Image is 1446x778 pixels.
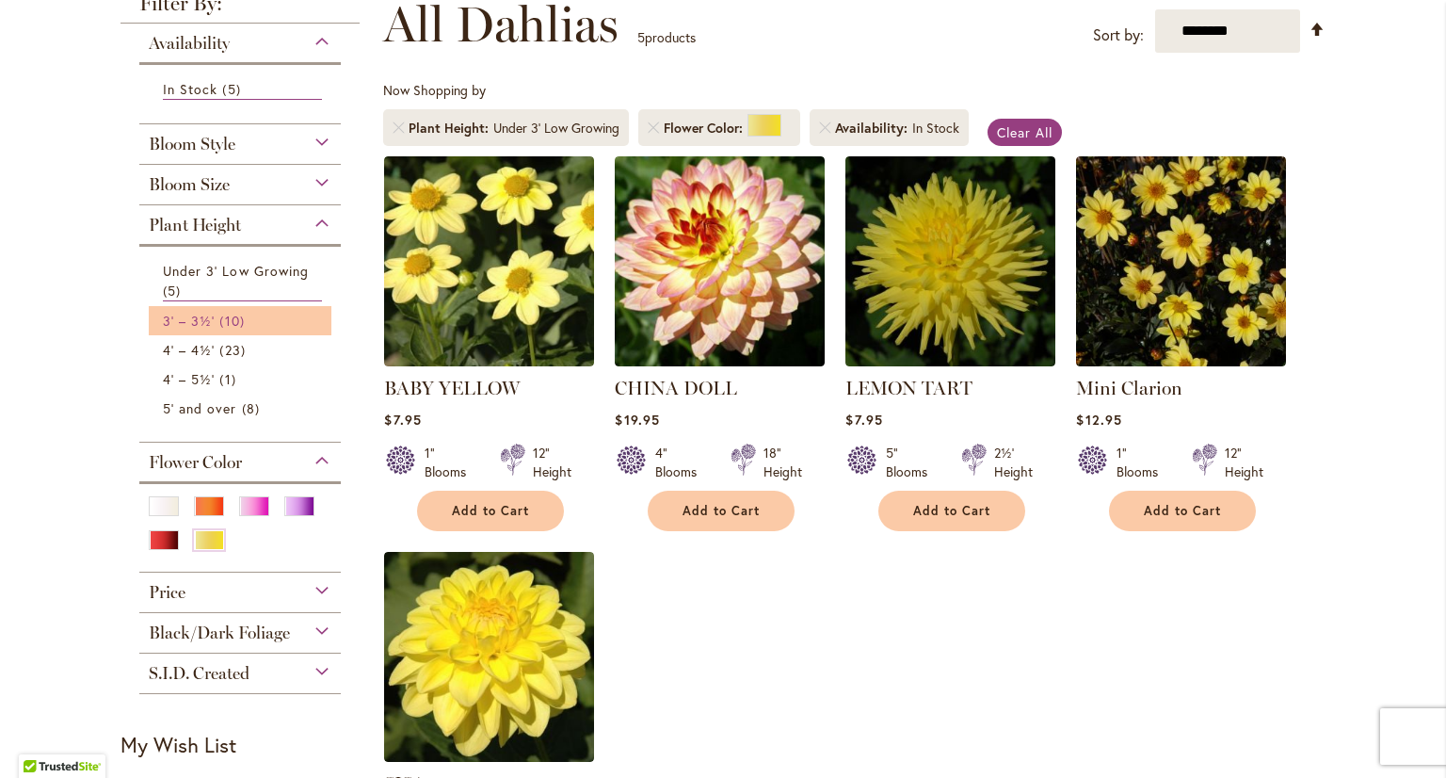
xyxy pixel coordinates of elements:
[384,156,594,366] img: BABY YELLOW
[912,119,959,138] div: In Stock
[149,623,290,643] span: Black/Dark Foliage
[409,119,493,138] span: Plant Height
[655,444,708,481] div: 4" Blooms
[637,23,696,53] p: products
[637,28,645,46] span: 5
[1117,444,1169,481] div: 1" Blooms
[683,503,760,519] span: Add to Cart
[384,377,520,399] a: BABY YELLOW
[648,491,795,531] button: Add to Cart
[149,33,230,54] span: Availability
[149,134,235,154] span: Bloom Style
[384,411,421,429] span: $7.95
[845,377,972,399] a: LEMON TART
[163,312,215,330] span: 3' – 3½'
[648,122,659,134] a: Remove Flower Color Yellow
[163,79,322,100] a: In Stock 5
[845,156,1055,366] img: LEMON TART
[163,341,215,359] span: 4' – 4½'
[219,311,249,331] span: 10
[988,119,1062,146] a: Clear All
[163,80,217,98] span: In Stock
[994,444,1033,481] div: 2½' Height
[1144,503,1221,519] span: Add to Cart
[763,444,802,481] div: 18" Height
[384,352,594,370] a: BABY YELLOW
[222,79,245,99] span: 5
[615,411,659,429] span: $19.95
[845,352,1055,370] a: LEMON TART
[163,340,322,360] a: 4' – 4½' 23
[1109,491,1256,531] button: Add to Cart
[163,311,322,331] a: 3' – 3½' 10
[1076,352,1286,370] a: Mini Clarion
[886,444,939,481] div: 5" Blooms
[384,748,594,766] a: SISA
[149,215,241,235] span: Plant Height
[664,119,747,138] span: Flower Color
[452,503,529,519] span: Add to Cart
[878,491,1025,531] button: Add to Cart
[1093,18,1144,53] label: Sort by:
[163,399,237,417] span: 5' and over
[163,262,309,280] span: Under 3' Low Growing
[149,663,249,684] span: S.I.D. Created
[425,444,477,481] div: 1" Blooms
[615,156,825,366] img: CHINA DOLL
[384,552,594,762] img: SISA
[242,398,265,418] span: 8
[219,340,249,360] span: 23
[615,377,737,399] a: CHINA DOLL
[163,398,322,418] a: 5' and over 8
[14,711,67,764] iframe: Launch Accessibility Center
[1225,444,1263,481] div: 12" Height
[149,452,242,473] span: Flower Color
[615,352,825,370] a: CHINA DOLL
[393,122,404,134] a: Remove Plant Height Under 3' Low Growing
[120,731,236,758] strong: My Wish List
[163,281,185,300] span: 5
[835,119,912,138] span: Availability
[163,370,215,388] span: 4' – 5½'
[219,369,240,389] span: 1
[493,119,619,138] div: Under 3' Low Growing
[845,411,882,429] span: $7.95
[163,369,322,389] a: 4' – 5½' 1
[149,174,230,195] span: Bloom Size
[913,503,990,519] span: Add to Cart
[163,261,322,301] a: Under 3' Low Growing 5
[819,122,830,134] a: Remove Availability In Stock
[383,81,486,99] span: Now Shopping by
[997,123,1052,141] span: Clear All
[1076,156,1286,366] img: Mini Clarion
[417,491,564,531] button: Add to Cart
[533,444,571,481] div: 12" Height
[149,582,185,603] span: Price
[1076,377,1182,399] a: Mini Clarion
[1076,411,1121,429] span: $12.95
